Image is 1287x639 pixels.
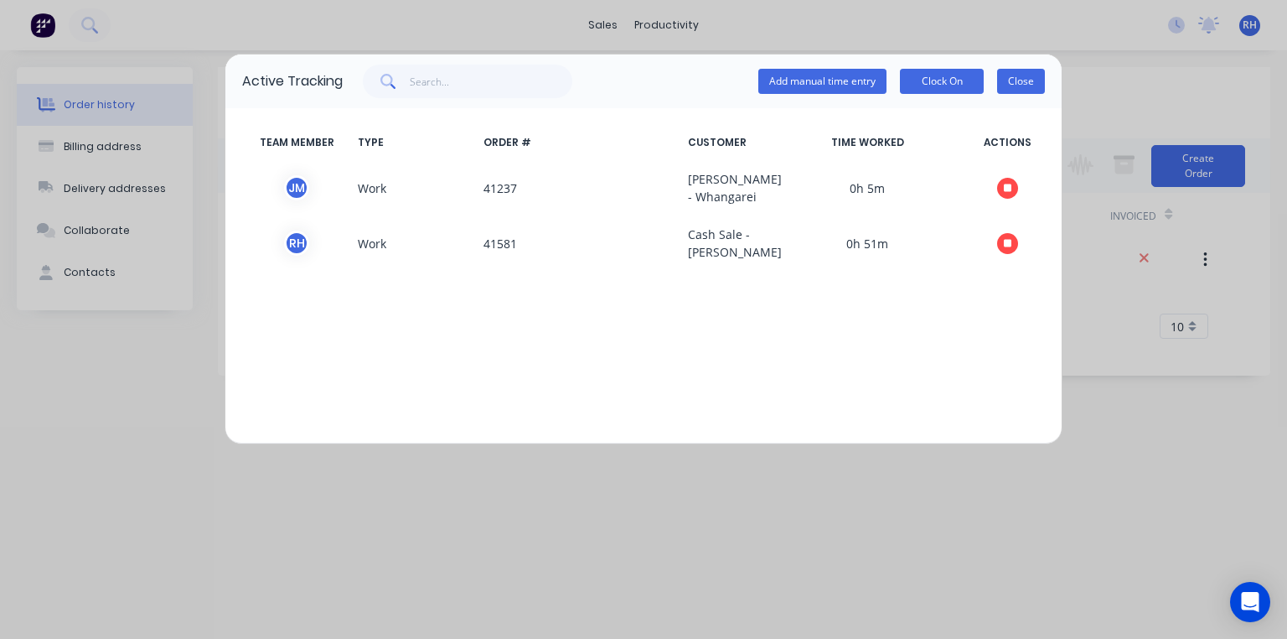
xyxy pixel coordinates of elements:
[1230,582,1270,622] div: Open Intercom Messenger
[351,226,477,261] span: Work
[351,135,477,150] span: TYPE
[477,170,681,205] span: 41237
[242,71,343,91] div: Active Tracking
[765,170,969,205] span: 0h 5m
[284,231,309,256] div: R H
[681,170,765,205] span: [PERSON_NAME] - Whangarei
[765,135,969,150] span: TIME WORKED
[900,69,984,94] button: Clock On
[758,69,886,94] button: Add manual time entry
[681,135,765,150] span: CUSTOMER
[969,135,1045,150] span: ACTIONS
[284,175,309,200] div: J M
[410,65,573,98] input: Search...
[242,135,351,150] span: TEAM MEMBER
[997,69,1045,94] button: Close
[477,226,681,261] span: 41581
[765,226,969,261] span: 0h 51m
[351,170,477,205] span: Work
[477,135,681,150] span: ORDER #
[681,226,765,261] span: Cash Sale - [PERSON_NAME]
